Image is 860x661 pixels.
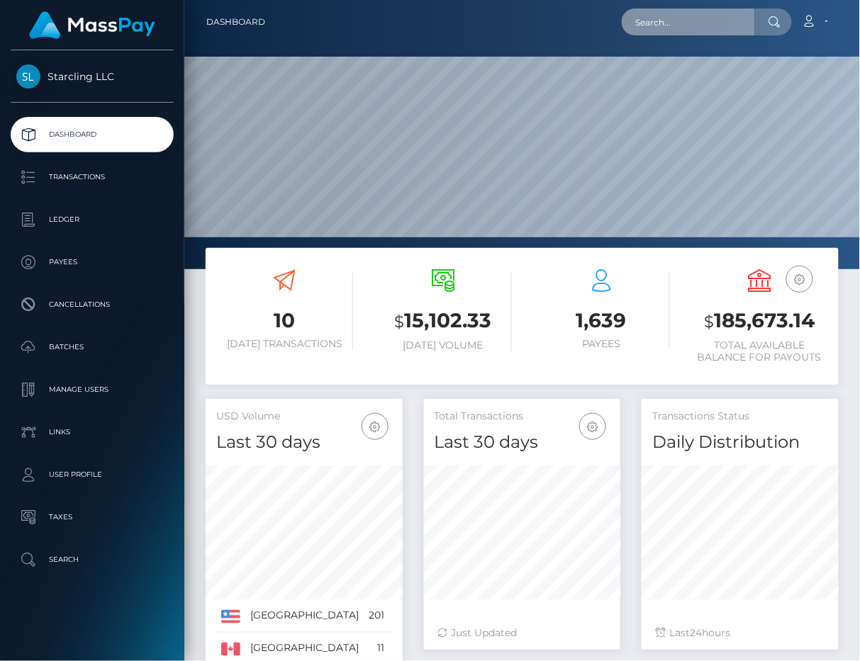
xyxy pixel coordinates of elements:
[691,339,828,363] h6: Total Available Balance for Payouts
[216,307,353,334] h3: 10
[216,430,392,455] h4: Last 30 days
[16,549,168,570] p: Search
[16,379,168,400] p: Manage Users
[11,457,174,492] a: User Profile
[11,117,174,152] a: Dashboard
[16,294,168,315] p: Cancellations
[16,337,168,358] p: Batches
[16,166,168,188] p: Transactions
[656,626,825,641] div: Last hours
[652,409,828,424] h5: Transactions Status
[206,7,265,37] a: Dashboard
[652,430,828,455] h4: Daily Distribution
[11,70,174,83] span: Starcling LLC
[11,414,174,450] a: Links
[374,307,511,336] h3: 15,102.33
[16,252,168,273] p: Payees
[364,600,389,633] td: 201
[389,600,435,633] td: 84.45%
[11,202,174,237] a: Ledger
[438,626,607,641] div: Just Updated
[691,307,828,336] h3: 185,673.14
[690,627,702,640] span: 24
[16,507,168,528] p: Taxes
[216,338,353,350] h6: [DATE] Transactions
[11,372,174,407] a: Manage Users
[221,610,240,623] img: US.png
[16,464,168,485] p: User Profile
[435,409,610,424] h5: Total Transactions
[16,422,168,443] p: Links
[394,312,404,332] small: $
[245,600,364,633] td: [GEOGRAPHIC_DATA]
[16,64,40,89] img: Starcling LLC
[11,287,174,322] a: Cancellations
[435,430,610,455] h4: Last 30 days
[29,11,155,39] img: MassPay Logo
[16,124,168,145] p: Dashboard
[11,542,174,577] a: Search
[16,209,168,230] p: Ledger
[704,312,714,332] small: $
[11,329,174,365] a: Batches
[374,339,511,351] h6: [DATE] Volume
[216,409,392,424] h5: USD Volume
[221,643,240,655] img: CA.png
[11,244,174,280] a: Payees
[11,499,174,535] a: Taxes
[622,9,755,35] input: Search...
[11,159,174,195] a: Transactions
[533,338,670,350] h6: Payees
[533,307,670,334] h3: 1,639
